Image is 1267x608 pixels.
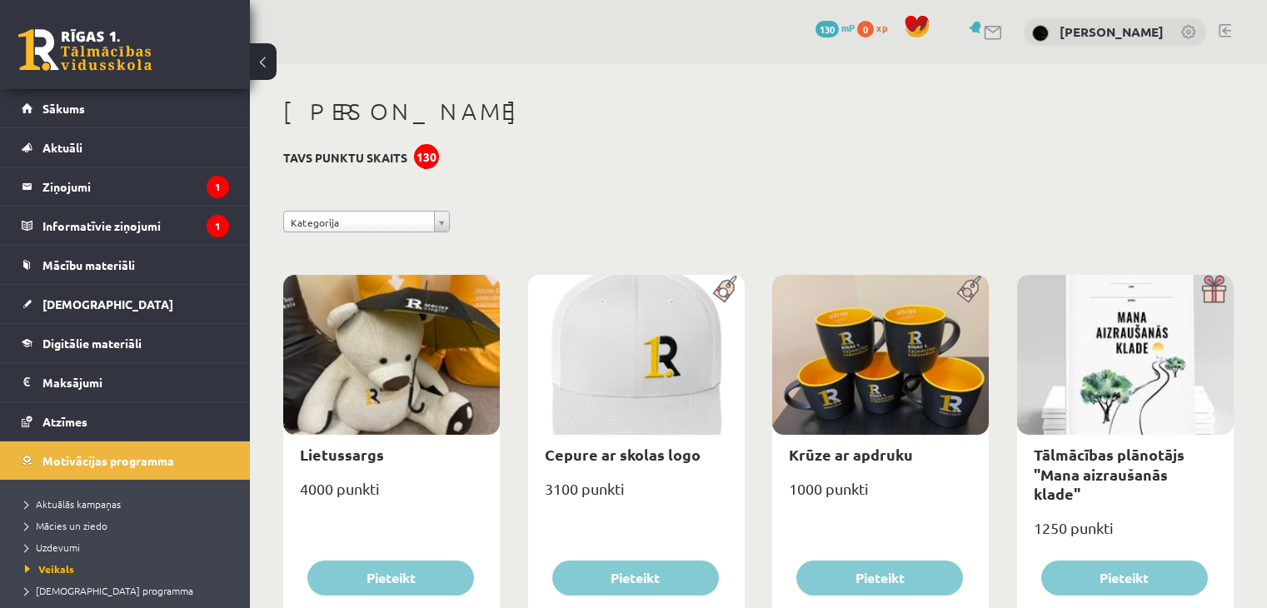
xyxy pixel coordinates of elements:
[22,363,229,401] a: Maksājumi
[841,21,855,34] span: mP
[18,29,152,71] a: Rīgas 1. Tālmācības vidusskola
[207,215,229,237] i: 1
[857,21,874,37] span: 0
[25,518,233,533] a: Mācies un ziedo
[25,540,233,555] a: Uzdevumi
[1196,275,1234,303] img: Dāvana ar pārsteigumu
[857,21,895,34] a: 0 xp
[300,445,384,464] a: Lietussargs
[42,414,87,429] span: Atzīmes
[42,140,82,155] span: Aktuāli
[552,561,719,596] button: Pieteikt
[307,561,474,596] button: Pieteikt
[22,89,229,127] a: Sākums
[789,445,913,464] a: Krūze ar apdruku
[283,211,450,232] a: Kategorija
[283,97,1234,126] h1: [PERSON_NAME]
[25,562,74,576] span: Veikals
[42,363,229,401] legend: Maksājumi
[42,207,229,245] legend: Informatīvie ziņojumi
[22,441,229,480] a: Motivācijas programma
[42,336,142,351] span: Digitālie materiāli
[25,496,233,511] a: Aktuālās kampaņas
[25,497,121,511] span: Aktuālās kampaņas
[42,257,135,272] span: Mācību materiāli
[22,285,229,323] a: [DEMOGRAPHIC_DATA]
[25,561,233,576] a: Veikals
[545,445,701,464] a: Cepure ar skolas logo
[42,101,85,116] span: Sākums
[22,324,229,362] a: Digitālie materiāli
[1017,514,1234,556] div: 1250 punkti
[42,453,174,468] span: Motivācijas programma
[25,584,193,597] span: [DEMOGRAPHIC_DATA] programma
[25,583,233,598] a: [DEMOGRAPHIC_DATA] programma
[22,207,229,245] a: Informatīvie ziņojumi1
[796,561,963,596] button: Pieteikt
[42,167,229,206] legend: Ziņojumi
[22,128,229,167] a: Aktuāli
[22,246,229,284] a: Mācību materiāli
[22,402,229,441] a: Atzīmes
[816,21,839,37] span: 130
[816,21,855,34] a: 130 mP
[414,144,439,169] div: 130
[1060,23,1164,40] a: [PERSON_NAME]
[772,475,989,516] div: 1000 punkti
[951,275,989,303] img: Populāra prece
[291,212,427,233] span: Kategorija
[207,176,229,198] i: 1
[22,167,229,206] a: Ziņojumi1
[25,541,80,554] span: Uzdevumi
[25,519,107,532] span: Mācies un ziedo
[707,275,745,303] img: Populāra prece
[1032,25,1049,42] img: Linda Rutka
[1041,561,1208,596] button: Pieteikt
[876,21,887,34] span: xp
[528,475,745,516] div: 3100 punkti
[42,297,173,311] span: [DEMOGRAPHIC_DATA]
[1034,445,1185,503] a: Tālmācības plānotājs "Mana aizraušanās klade"
[283,475,500,516] div: 4000 punkti
[283,151,407,165] h3: Tavs punktu skaits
